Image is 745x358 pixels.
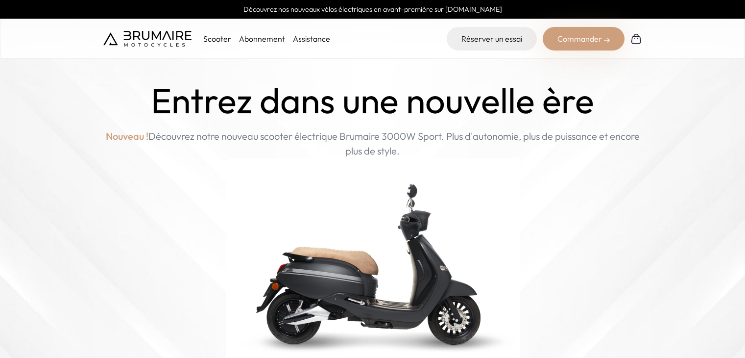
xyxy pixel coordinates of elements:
[543,27,625,51] div: Commander
[630,33,642,45] img: Panier
[106,129,148,144] span: Nouveau !
[103,129,642,158] p: Découvrez notre nouveau scooter électrique Brumaire 3000W Sport. Plus d'autonomie, plus de puissa...
[151,80,594,121] h1: Entrez dans une nouvelle ère
[203,33,231,45] p: Scooter
[103,31,192,47] img: Brumaire Motocycles
[604,37,610,43] img: right-arrow-2.png
[293,34,330,44] a: Assistance
[239,34,285,44] a: Abonnement
[447,27,537,51] a: Réserver un essai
